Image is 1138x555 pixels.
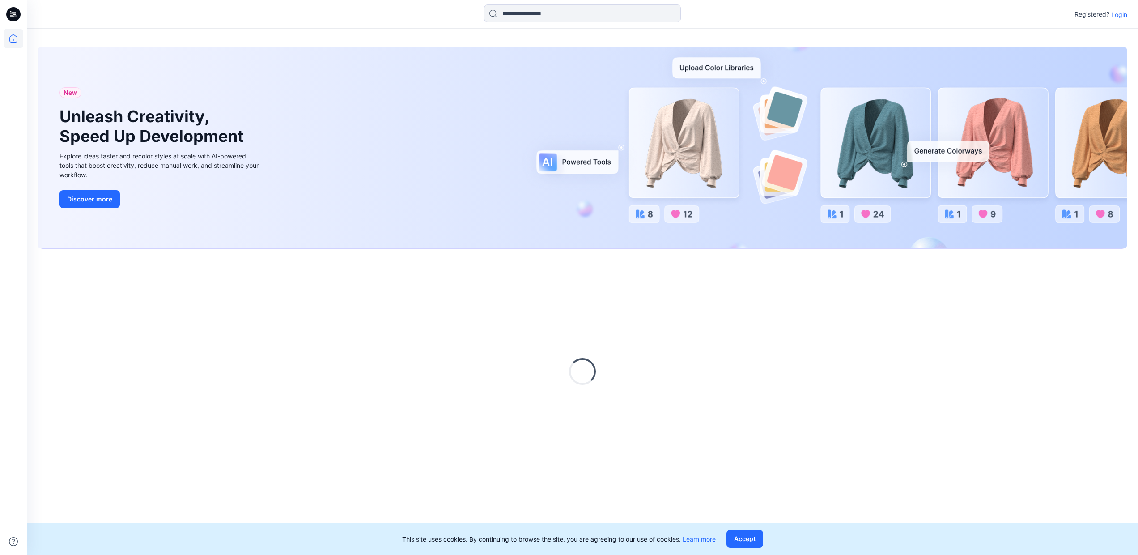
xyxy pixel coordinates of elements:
[59,107,247,145] h1: Unleash Creativity, Speed Up Development
[726,530,763,548] button: Accept
[1074,9,1109,20] p: Registered?
[59,151,261,179] div: Explore ideas faster and recolor styles at scale with AI-powered tools that boost creativity, red...
[402,534,716,544] p: This site uses cookies. By continuing to browse the site, you are agreeing to our use of cookies.
[1111,10,1127,19] p: Login
[64,87,77,98] span: New
[59,190,120,208] button: Discover more
[683,535,716,543] a: Learn more
[59,190,261,208] a: Discover more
